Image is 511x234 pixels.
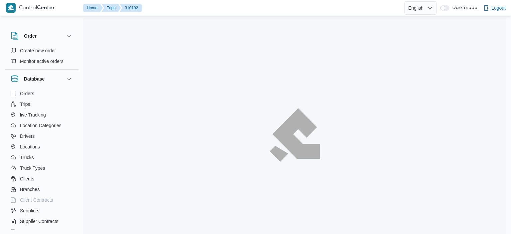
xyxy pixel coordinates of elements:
button: Locations [8,141,76,152]
button: Clients [8,173,76,184]
button: Supplier Contracts [8,216,76,227]
button: Location Categories [8,120,76,131]
button: Monitor active orders [8,56,76,67]
img: ILLA Logo [273,112,316,157]
span: Logout [491,4,506,12]
span: Monitor active orders [20,57,64,65]
div: Order [5,45,79,69]
span: Drivers [20,132,35,140]
span: Clients [20,175,34,183]
button: Trips [8,99,76,110]
button: 310192 [119,4,142,12]
span: Supplier Contracts [20,217,58,225]
button: live Tracking [8,110,76,120]
span: Truck Types [20,164,45,172]
h3: Database [24,75,45,83]
span: Client Contracts [20,196,53,204]
span: Dark mode [449,5,477,11]
span: Trucks [20,153,34,161]
button: Home [83,4,103,12]
button: Trucks [8,152,76,163]
button: Trips [101,4,121,12]
span: Orders [20,90,34,98]
button: Suppliers [8,205,76,216]
button: Truck Types [8,163,76,173]
span: Locations [20,143,40,151]
button: Create new order [8,45,76,56]
span: Suppliers [20,207,39,215]
span: live Tracking [20,111,46,119]
span: Create new order [20,47,56,55]
button: Logout [481,1,508,15]
img: X8yXhbKr1z7QwAAAABJRU5ErkJggg== [6,3,16,13]
button: Order [11,32,73,40]
div: Database [5,88,79,232]
b: Center [37,6,55,11]
span: Branches [20,185,40,193]
h3: Order [24,32,37,40]
button: Orders [8,88,76,99]
button: Client Contracts [8,195,76,205]
span: Location Categories [20,121,62,129]
button: Drivers [8,131,76,141]
button: Database [11,75,73,83]
span: Trips [20,100,30,108]
button: Branches [8,184,76,195]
